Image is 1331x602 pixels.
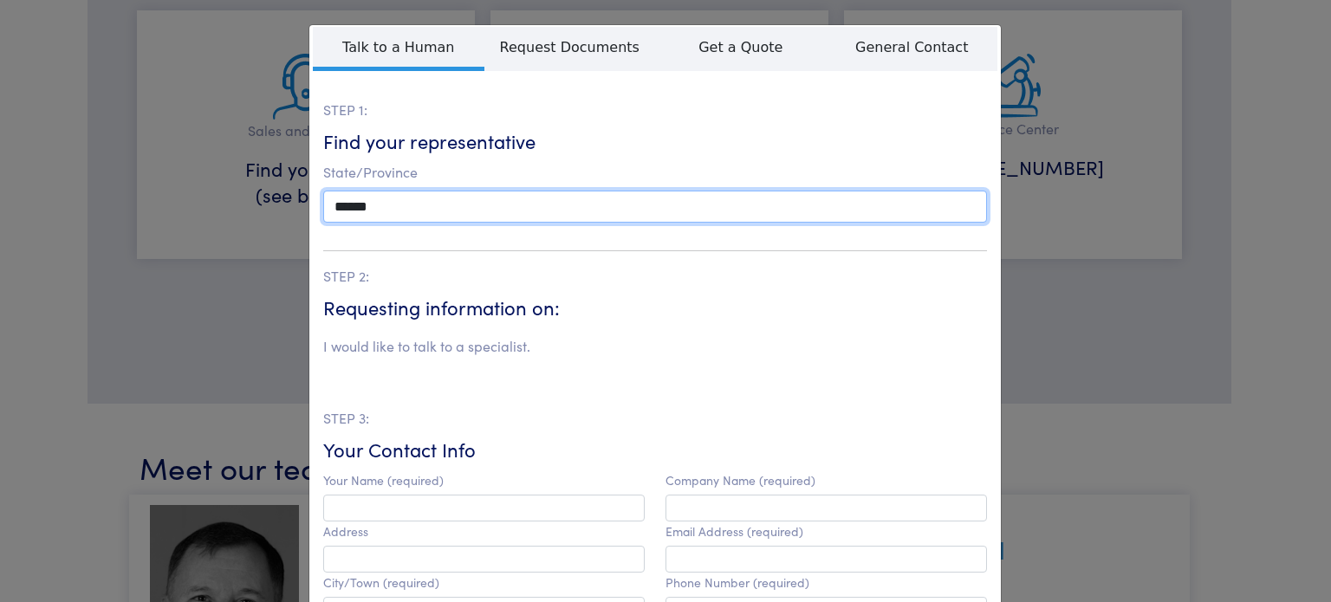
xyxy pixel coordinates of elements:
[323,407,987,430] p: STEP 3:
[665,524,803,539] label: Email Address (required)
[665,473,815,488] label: Company Name (required)
[323,295,987,321] h6: Requesting information on:
[323,99,987,121] p: STEP 1:
[323,473,444,488] label: Your Name (required)
[323,161,987,184] p: State/Province
[665,575,809,590] label: Phone Number (required)
[323,128,987,155] h6: Find your representative
[313,27,484,71] span: Talk to a Human
[323,265,987,288] p: STEP 2:
[323,524,368,539] label: Address
[323,437,987,463] h6: Your Contact Info
[655,27,827,67] span: Get a Quote
[323,335,530,358] li: I would like to talk to a specialist.
[323,575,439,590] label: City/Town (required)
[484,27,656,67] span: Request Documents
[827,27,998,67] span: General Contact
